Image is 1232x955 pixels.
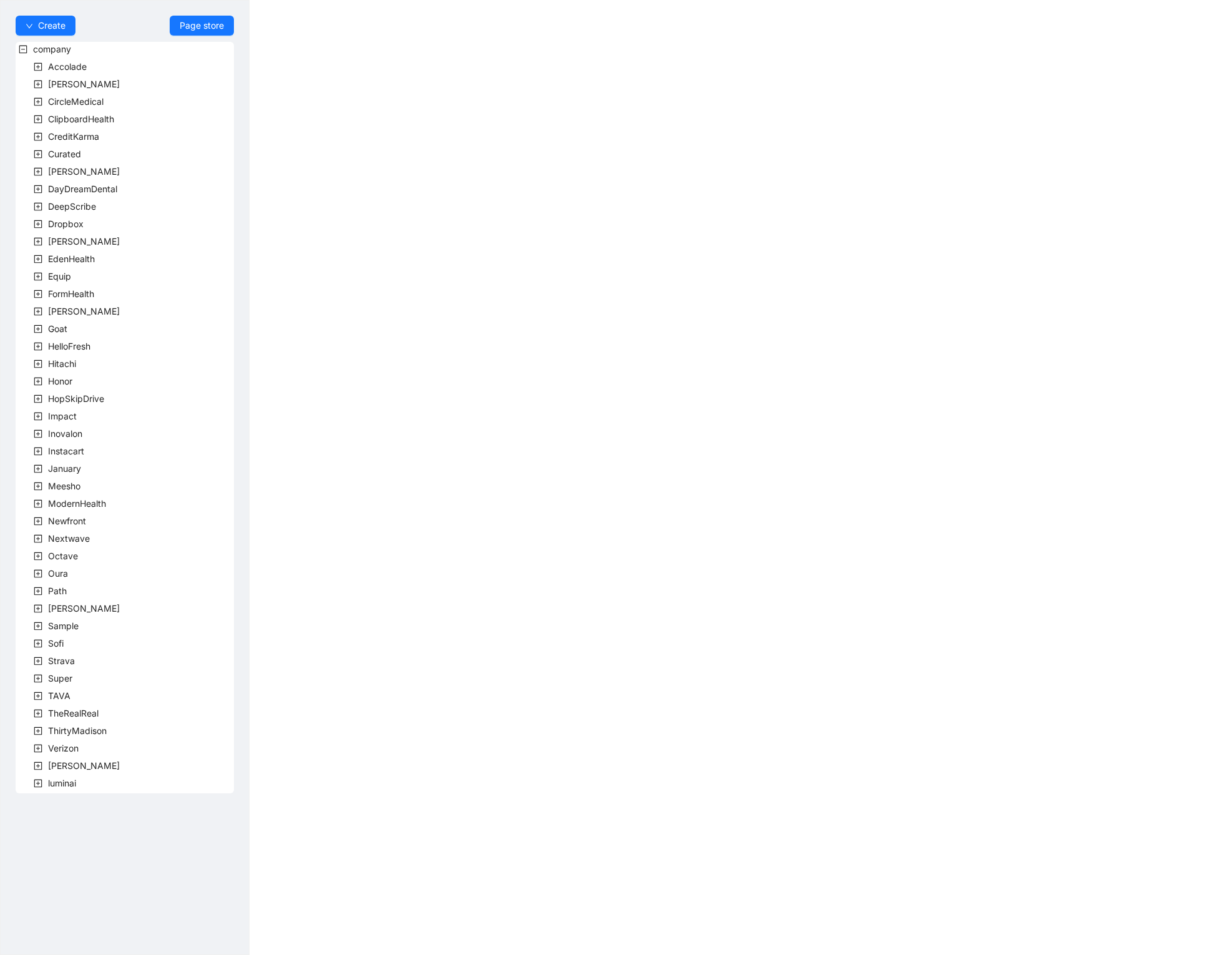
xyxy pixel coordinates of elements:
span: Impact [48,411,77,421]
span: Instacart [48,446,84,456]
span: CircleMedical [46,94,106,109]
span: plus-square [34,97,42,106]
span: plus-square [34,342,42,351]
span: Virta [46,758,122,773]
span: January [46,461,84,476]
span: [PERSON_NAME] [48,603,120,614]
span: plus-square [34,464,42,473]
span: DayDreamDental [46,182,120,197]
span: Octave [46,549,80,564]
span: plus-square [34,132,42,141]
span: DayDreamDental [48,184,117,194]
span: plus-square [34,587,42,595]
span: ModernHealth [48,498,106,509]
span: EdenHealth [46,252,97,267]
span: Nextwave [48,533,90,544]
span: ThirtyMadison [46,723,109,738]
span: plus-square [34,290,42,298]
span: Page store [180,19,224,32]
span: Alma [46,77,122,92]
span: DeepScribe [46,199,99,214]
span: HopSkipDrive [46,391,107,406]
span: TheRealReal [46,706,101,721]
span: plus-square [34,657,42,665]
span: down [26,22,33,30]
span: ThirtyMadison [48,725,107,736]
span: plus-square [34,709,42,718]
span: ModernHealth [46,496,109,511]
span: Meesho [48,481,80,491]
a: Page store [170,16,234,36]
span: TheRealReal [48,708,99,718]
span: plus-square [34,272,42,281]
span: Honor [48,376,72,386]
span: Impact [46,409,79,424]
span: Oura [48,568,68,579]
span: Newfront [48,516,86,526]
span: Oura [46,566,70,581]
span: minus-square [19,45,27,54]
span: Meesho [46,479,83,494]
span: Instacart [46,444,87,459]
span: plus-square [34,517,42,526]
span: Sofi [46,636,66,651]
span: Curated [48,149,81,159]
span: plus-square [34,622,42,630]
span: plus-square [34,674,42,683]
span: Goat [48,323,67,334]
span: Nextwave [46,531,92,546]
span: plus-square [34,569,42,578]
span: [PERSON_NAME] [48,760,120,771]
span: plus-square [34,604,42,613]
span: plus-square [34,185,42,193]
span: company [33,44,71,54]
span: plus-square [34,727,42,735]
span: plus-square [34,552,42,561]
span: plus-square [34,447,42,456]
span: [PERSON_NAME] [48,166,120,177]
span: Accolade [48,61,87,72]
span: plus-square [34,62,42,71]
span: plus-square [34,429,42,438]
span: Strava [46,654,77,668]
span: EdenHealth [48,253,95,264]
span: HelloFresh [46,339,93,354]
span: plus-square [34,325,42,333]
span: Equip [48,271,71,282]
span: FormHealth [46,286,97,301]
span: HopSkipDrive [48,393,104,404]
span: Inovalon [46,426,85,441]
span: Strava [48,655,75,666]
span: Rothman [46,601,122,616]
span: Verizon [46,741,81,756]
span: plus-square [34,360,42,368]
span: ClipboardHealth [48,114,114,124]
span: plus-square [34,202,42,211]
span: TAVA [46,688,73,703]
span: CreditKarma [46,129,102,144]
span: plus-square [34,167,42,176]
span: [PERSON_NAME] [48,236,120,247]
span: January [48,463,81,474]
span: Create [38,19,65,32]
span: Path [48,585,67,596]
span: plus-square [34,115,42,124]
span: Equip [46,269,74,284]
span: plus-square [34,692,42,700]
span: plus-square [34,220,42,228]
span: HelloFresh [48,341,90,351]
span: Sample [48,620,79,631]
span: Newfront [46,514,89,529]
span: plus-square [34,482,42,491]
span: Darby [46,164,122,179]
span: Goat [46,321,70,336]
span: plus-square [34,499,42,508]
span: Sofi [48,638,64,649]
span: Sample [46,619,81,634]
span: Verizon [48,743,79,753]
span: Garner [46,304,122,319]
span: Hitachi [48,358,76,369]
span: plus-square [34,255,42,263]
span: plus-square [34,639,42,648]
span: luminai [46,776,79,791]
